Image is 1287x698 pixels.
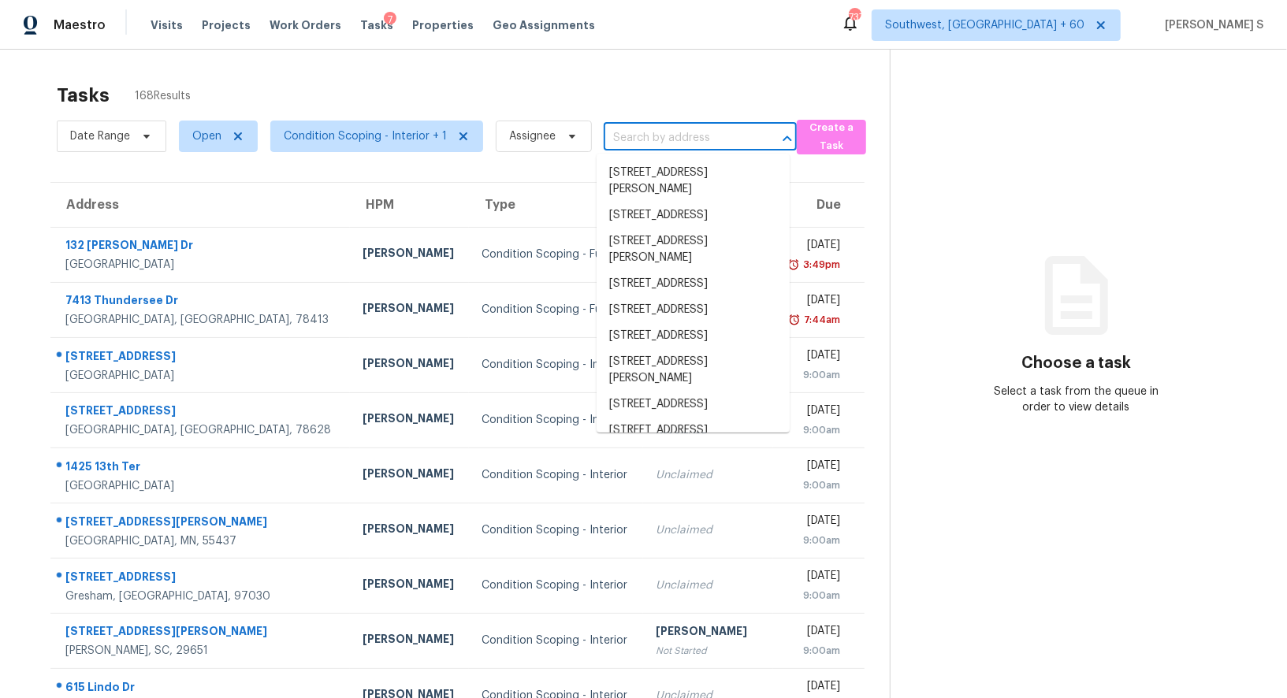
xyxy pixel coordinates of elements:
[65,514,337,533] div: [STREET_ADDRESS][PERSON_NAME]
[360,20,393,31] span: Tasks
[135,88,191,104] span: 168 Results
[65,643,337,659] div: [PERSON_NAME], SC, 29651
[786,237,840,257] div: [DATE]
[786,568,840,588] div: [DATE]
[786,643,840,659] div: 9:00am
[786,533,840,548] div: 9:00am
[65,623,337,643] div: [STREET_ADDRESS][PERSON_NAME]
[363,410,456,430] div: [PERSON_NAME]
[656,522,760,538] div: Unclaimed
[597,228,790,271] li: [STREET_ADDRESS][PERSON_NAME]
[1021,355,1131,371] h3: Choose a task
[597,297,790,323] li: [STREET_ADDRESS]
[350,183,469,227] th: HPM
[786,403,840,422] div: [DATE]
[270,17,341,33] span: Work Orders
[786,513,840,533] div: [DATE]
[284,128,447,144] span: Condition Scoping - Interior + 1
[363,355,456,375] div: [PERSON_NAME]
[786,678,840,698] div: [DATE]
[849,9,860,25] div: 737
[65,312,337,328] div: [GEOGRAPHIC_DATA], [GEOGRAPHIC_DATA], 78413
[482,522,631,538] div: Condition Scoping - Interior
[801,312,840,328] div: 7:44am
[151,17,183,33] span: Visits
[656,467,760,483] div: Unclaimed
[70,128,130,144] span: Date Range
[597,160,790,202] li: [STREET_ADDRESS][PERSON_NAME]
[597,271,790,297] li: [STREET_ADDRESS]
[65,459,337,478] div: 1425 13th Ter
[65,422,337,438] div: [GEOGRAPHIC_DATA], [GEOGRAPHIC_DATA], 78628
[65,588,337,604] div: Gresham, [GEOGRAPHIC_DATA], 97030
[65,368,337,384] div: [GEOGRAPHIC_DATA]
[786,422,840,438] div: 9:00am
[597,202,790,228] li: [STREET_ADDRESS]
[65,533,337,549] div: [GEOGRAPHIC_DATA], MN, 55437
[482,412,631,428] div: Condition Scoping - Interior
[50,183,350,227] th: Address
[776,128,798,150] button: Close
[786,292,840,312] div: [DATE]
[800,257,840,273] div: 3:49pm
[57,87,110,103] h2: Tasks
[65,348,337,368] div: [STREET_ADDRESS]
[363,300,456,320] div: [PERSON_NAME]
[885,17,1084,33] span: Southwest, [GEOGRAPHIC_DATA] + 60
[482,302,631,317] div: Condition Scoping - Full
[65,569,337,588] div: [STREET_ADDRESS]
[786,477,840,493] div: 9:00am
[787,257,800,273] img: Overdue Alarm Icon
[773,183,865,227] th: Due
[786,623,840,643] div: [DATE]
[482,247,631,262] div: Condition Scoping - Full
[984,384,1169,415] div: Select a task from the queue in order to view details
[656,623,760,643] div: [PERSON_NAME]
[786,367,840,383] div: 9:00am
[469,183,644,227] th: Type
[363,631,456,651] div: [PERSON_NAME]
[482,467,631,483] div: Condition Scoping - Interior
[788,312,801,328] img: Overdue Alarm Icon
[604,126,753,150] input: Search by address
[363,521,456,540] div: [PERSON_NAME]
[597,323,790,349] li: [STREET_ADDRESS]
[65,403,337,422] div: [STREET_ADDRESS]
[797,120,866,154] button: Create a Task
[202,17,251,33] span: Projects
[786,458,840,477] div: [DATE]
[482,633,631,648] div: Condition Scoping - Interior
[65,237,337,257] div: 132 [PERSON_NAME] Dr
[363,245,456,265] div: [PERSON_NAME]
[656,643,760,659] div: Not Started
[656,577,760,593] div: Unclaimed
[384,12,396,28] div: 7
[1159,17,1263,33] span: [PERSON_NAME] S
[482,577,631,593] div: Condition Scoping - Interior
[493,17,595,33] span: Geo Assignments
[363,576,456,596] div: [PERSON_NAME]
[363,466,456,485] div: [PERSON_NAME]
[412,17,474,33] span: Properties
[597,418,790,460] li: [STREET_ADDRESS][PERSON_NAME]
[192,128,221,144] span: Open
[786,588,840,603] div: 9:00am
[482,357,631,373] div: Condition Scoping - Interior
[65,257,337,273] div: [GEOGRAPHIC_DATA]
[509,128,556,144] span: Assignee
[597,392,790,418] li: [STREET_ADDRESS]
[65,292,337,312] div: 7413 Thundersee Dr
[65,478,337,494] div: [GEOGRAPHIC_DATA]
[597,349,790,392] li: [STREET_ADDRESS][PERSON_NAME]
[786,347,840,367] div: [DATE]
[805,119,858,155] span: Create a Task
[54,17,106,33] span: Maestro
